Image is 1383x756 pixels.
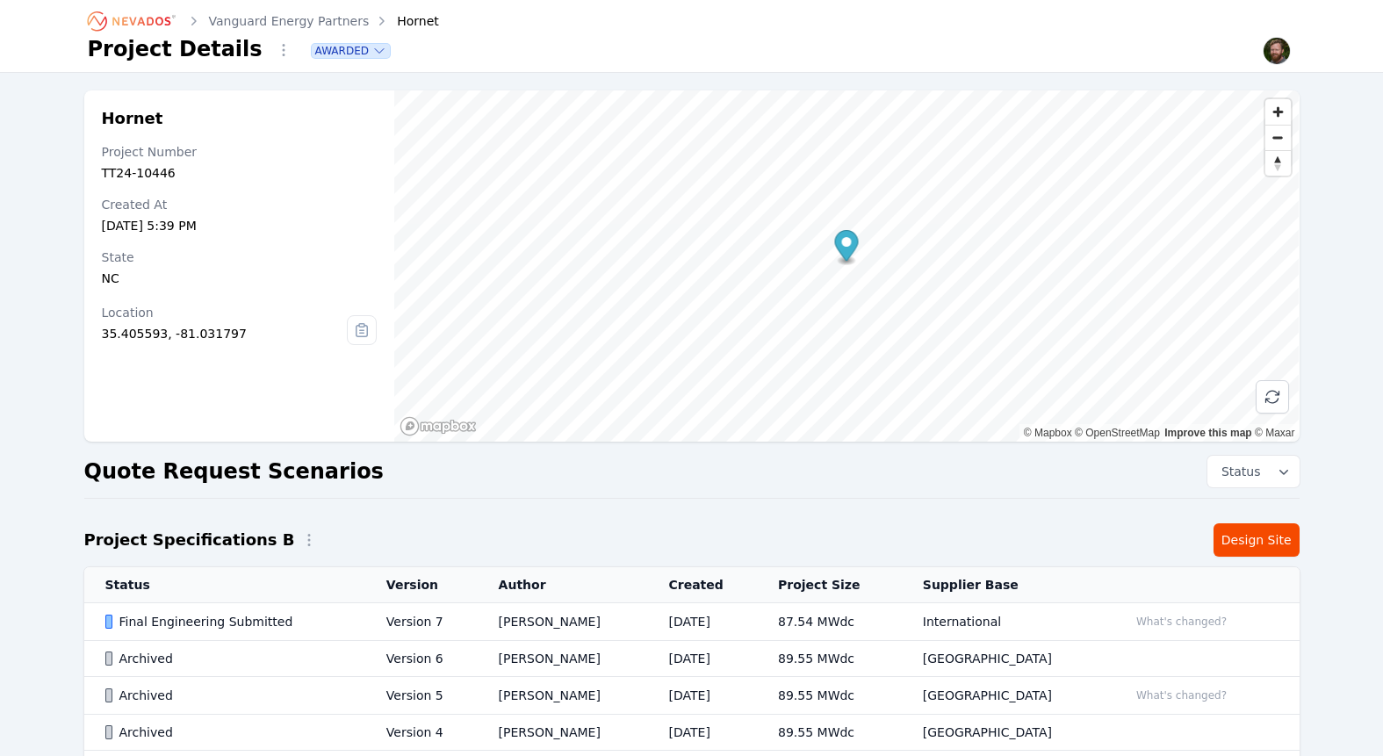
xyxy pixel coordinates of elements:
td: Version 6 [365,641,478,677]
td: [GEOGRAPHIC_DATA] [902,641,1107,677]
div: Created At [102,196,378,213]
td: 87.54 MWdc [757,603,902,641]
td: [DATE] [648,715,758,751]
div: Archived [105,650,357,667]
td: [GEOGRAPHIC_DATA] [902,715,1107,751]
div: Final Engineering Submitted [105,613,357,630]
td: Version 5 [365,677,478,715]
div: [DATE] 5:39 PM [102,217,378,234]
div: Hornet [372,12,439,30]
td: [PERSON_NAME] [478,715,648,751]
h1: Project Details [88,35,263,63]
div: Project Number [102,143,378,161]
th: Supplier Base [902,567,1107,603]
a: Improve this map [1164,427,1251,439]
a: Design Site [1214,523,1300,557]
td: Version 4 [365,715,478,751]
th: Author [478,567,648,603]
td: 89.55 MWdc [757,677,902,715]
button: What's changed? [1128,686,1235,705]
th: Project Size [757,567,902,603]
tr: ArchivedVersion 5[PERSON_NAME][DATE]89.55 MWdc[GEOGRAPHIC_DATA]What's changed? [84,677,1300,715]
div: NC [102,270,378,287]
td: [PERSON_NAME] [478,641,648,677]
a: OpenStreetMap [1075,427,1160,439]
div: State [102,248,378,266]
tr: ArchivedVersion 6[PERSON_NAME][DATE]89.55 MWdc[GEOGRAPHIC_DATA] [84,641,1300,677]
div: TT24-10446 [102,164,378,182]
td: [DATE] [648,677,758,715]
span: Zoom out [1265,126,1291,150]
button: Zoom in [1265,99,1291,125]
a: Mapbox [1024,427,1072,439]
div: Map marker [835,230,859,266]
img: Sam Prest [1263,37,1291,65]
td: 89.55 MWdc [757,715,902,751]
nav: Breadcrumb [88,7,439,35]
canvas: Map [394,90,1299,442]
div: Archived [105,687,357,704]
td: Version 7 [365,603,478,641]
tr: Final Engineering SubmittedVersion 7[PERSON_NAME][DATE]87.54 MWdcInternationalWhat's changed? [84,603,1300,641]
td: [DATE] [648,641,758,677]
button: Awarded [312,44,390,58]
td: 89.55 MWdc [757,641,902,677]
a: Maxar [1255,427,1295,439]
th: Created [648,567,758,603]
tr: ArchivedVersion 4[PERSON_NAME][DATE]89.55 MWdc[GEOGRAPHIC_DATA] [84,715,1300,751]
button: Zoom out [1265,125,1291,150]
span: Status [1214,463,1261,480]
button: Reset bearing to north [1265,150,1291,176]
td: [GEOGRAPHIC_DATA] [902,677,1107,715]
td: [PERSON_NAME] [478,677,648,715]
span: Reset bearing to north [1265,151,1291,176]
h2: Quote Request Scenarios [84,457,384,486]
td: [DATE] [648,603,758,641]
a: Vanguard Energy Partners [209,12,370,30]
button: What's changed? [1128,612,1235,631]
a: Mapbox homepage [400,416,477,436]
th: Version [365,567,478,603]
button: Status [1207,456,1300,487]
div: Archived [105,724,357,741]
td: [PERSON_NAME] [478,603,648,641]
th: Status [84,567,365,603]
div: 35.405593, -81.031797 [102,325,348,342]
td: International [902,603,1107,641]
h2: Project Specifications B [84,528,295,552]
div: Location [102,304,348,321]
h2: Hornet [102,108,378,129]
